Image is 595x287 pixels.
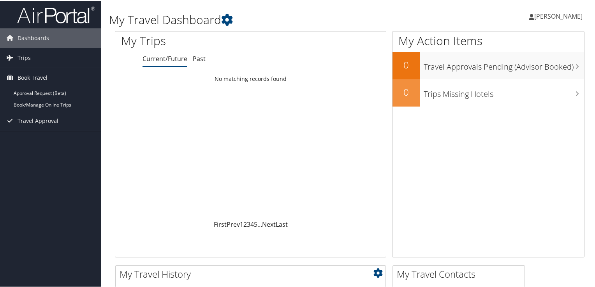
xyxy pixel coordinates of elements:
a: 3 [247,219,250,228]
a: Prev [227,219,240,228]
h3: Trips Missing Hotels [424,84,584,99]
img: airportal-logo.png [17,5,95,23]
h2: 0 [393,58,420,71]
span: Dashboards [18,28,49,47]
h2: My Travel Contacts [397,267,525,280]
h1: My Trips [121,32,268,48]
a: Past [193,54,206,62]
a: 2 [243,219,247,228]
h3: Travel Approvals Pending (Advisor Booked) [424,57,584,72]
span: Book Travel [18,67,48,87]
span: [PERSON_NAME] [534,11,583,20]
a: 0Travel Approvals Pending (Advisor Booked) [393,51,584,79]
a: 5 [254,219,257,228]
a: Current/Future [143,54,187,62]
a: [PERSON_NAME] [529,4,590,27]
span: … [257,219,262,228]
a: Last [276,219,288,228]
h1: My Travel Dashboard [109,11,430,27]
td: No matching records found [115,71,386,85]
h2: My Travel History [120,267,386,280]
h2: 0 [393,85,420,98]
a: 0Trips Missing Hotels [393,79,584,106]
h1: My Action Items [393,32,584,48]
a: 1 [240,219,243,228]
span: Travel Approval [18,110,58,130]
a: Next [262,219,276,228]
a: First [214,219,227,228]
span: Trips [18,47,31,67]
a: 4 [250,219,254,228]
